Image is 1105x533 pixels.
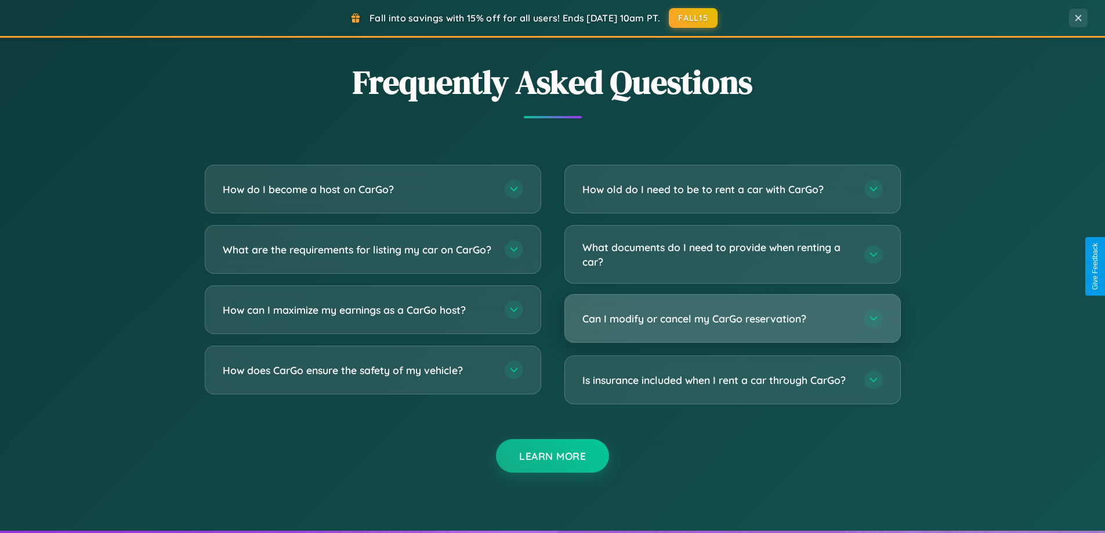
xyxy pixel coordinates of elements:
h2: Frequently Asked Questions [205,60,901,104]
div: Give Feedback [1091,243,1099,290]
span: Fall into savings with 15% off for all users! Ends [DATE] 10am PT. [369,12,660,24]
h3: What are the requirements for listing my car on CarGo? [223,242,493,257]
h3: Can I modify or cancel my CarGo reservation? [582,311,853,326]
button: FALL15 [669,8,718,28]
h3: How old do I need to be to rent a car with CarGo? [582,182,853,197]
button: Learn More [496,439,609,473]
h3: How do I become a host on CarGo? [223,182,493,197]
h3: How does CarGo ensure the safety of my vehicle? [223,363,493,378]
h3: What documents do I need to provide when renting a car? [582,240,853,269]
h3: How can I maximize my earnings as a CarGo host? [223,303,493,317]
h3: Is insurance included when I rent a car through CarGo? [582,373,853,387]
